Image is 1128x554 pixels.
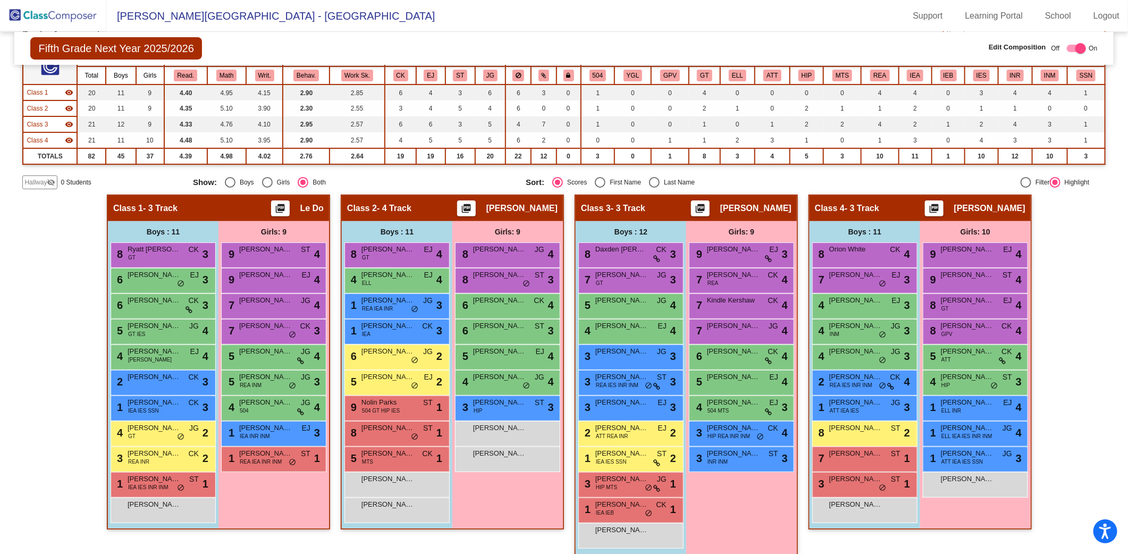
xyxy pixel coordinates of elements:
td: 2.95 [283,116,329,132]
span: Le Do [300,203,324,214]
td: 7 [531,116,556,132]
th: Total [77,66,106,85]
mat-icon: visibility [65,136,73,145]
td: 1 [1067,116,1105,132]
mat-radio-group: Select an option [526,177,851,188]
th: Intervention-Currently In Reading Intervention [998,66,1032,85]
td: 4.48 [164,132,207,148]
td: 4 [899,85,932,100]
span: [PERSON_NAME] [473,244,526,255]
td: 0 [651,100,689,116]
td: 4 [755,148,790,164]
td: 4.02 [246,148,283,164]
td: 6 [416,116,445,132]
button: Print Students Details [457,200,476,216]
td: 1 [651,132,689,148]
td: 1 [720,100,755,116]
td: 11 [106,100,136,116]
td: 0 [557,116,581,132]
td: 12 [531,148,556,164]
td: 0 [823,132,861,148]
th: Student was brought to the MTSS process [823,66,861,85]
span: Orion White [829,244,882,255]
span: Class 3 [27,120,48,129]
a: School [1037,7,1080,24]
button: INM [1041,70,1059,81]
th: IEP-Academic [899,66,932,85]
div: Girls: 9 [686,221,797,242]
button: HIP [798,70,815,81]
td: 1 [932,148,965,164]
td: 0 [531,100,556,116]
div: Boys : 11 [108,221,218,242]
button: 504 [590,70,607,81]
td: 20 [475,148,506,164]
td: 5 [445,132,476,148]
span: [PERSON_NAME] [941,244,994,255]
span: [PERSON_NAME] [128,270,181,280]
mat-icon: picture_as_pdf [460,203,473,218]
td: 9 [136,116,164,132]
td: 3 [445,116,476,132]
span: 4 [548,246,554,262]
mat-icon: picture_as_pdf [928,203,940,218]
span: Off [1051,44,1060,53]
span: Hallway [24,178,47,187]
button: Behav. [293,70,319,81]
td: 10 [965,148,998,164]
td: 2 [899,100,932,116]
td: 3 [1032,132,1067,148]
td: 2 [720,132,755,148]
td: 0 [614,148,651,164]
td: 1 [790,132,823,148]
td: 21 [77,116,106,132]
span: EJ [190,270,199,281]
td: 2.30 [283,100,329,116]
td: 0 [614,116,651,132]
td: 3 [965,85,998,100]
td: 3 [899,132,932,148]
div: Boys [235,178,254,187]
td: 12 [106,116,136,132]
button: IEB [940,70,957,81]
td: 3 [755,132,790,148]
span: Class 2 [347,203,377,214]
td: Zina Stricherz - 4 Track [23,100,77,116]
th: Girls [136,66,164,85]
td: 3.95 [246,132,283,148]
td: 45 [106,148,136,164]
button: ELL [729,70,746,81]
span: CK [656,244,667,255]
a: Learning Portal [957,7,1032,24]
div: Scores [563,178,587,187]
button: Print Students Details [925,200,944,216]
mat-icon: picture_as_pdf [274,203,287,218]
td: 3 [385,100,416,116]
td: 5 [416,132,445,148]
td: 1 [755,116,790,132]
td: 19 [385,148,416,164]
span: [PERSON_NAME] [361,244,415,255]
span: Class 1 [113,203,143,214]
td: 0 [755,100,790,116]
td: 2.90 [283,132,329,148]
button: Writ. [255,70,274,81]
mat-radio-group: Select an option [193,177,518,188]
span: Edit Composition [989,42,1046,53]
td: 0 [932,132,965,148]
span: - 4 Track [377,203,411,214]
span: ST [301,244,310,255]
td: 4 [416,100,445,116]
span: [PERSON_NAME] [486,203,558,214]
td: 0 [614,85,651,100]
span: 0 Students [61,178,91,187]
td: 3 [998,132,1032,148]
td: 0 [1032,100,1067,116]
td: 1 [823,100,861,116]
td: 4 [861,85,898,100]
span: [PERSON_NAME] [720,203,792,214]
td: 3 [581,148,614,164]
td: 2 [531,132,556,148]
td: 0 [720,116,755,132]
th: Boys [106,66,136,85]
